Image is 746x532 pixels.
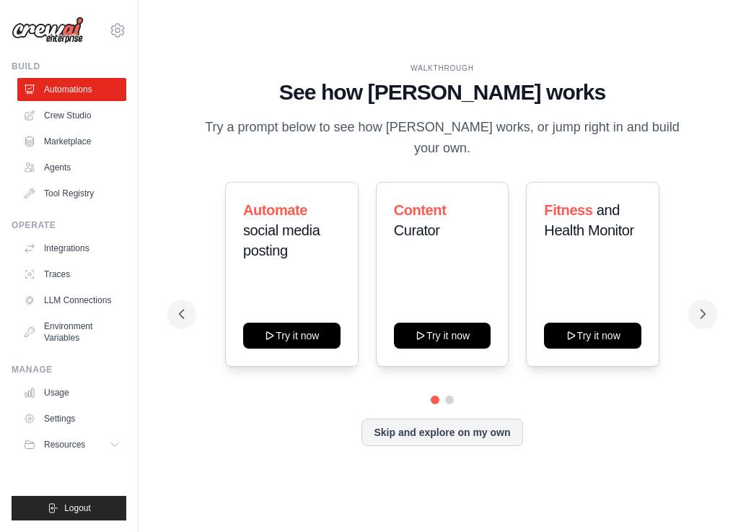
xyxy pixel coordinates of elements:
a: Marketplace [17,130,126,153]
span: social media posting [243,222,320,258]
a: Automations [17,78,126,101]
span: Automate [243,202,307,218]
div: Manage [12,364,126,375]
a: Traces [17,263,126,286]
h1: See how [PERSON_NAME] works [179,79,706,105]
a: LLM Connections [17,289,126,312]
button: Skip and explore on my own [361,419,522,446]
a: Usage [17,381,126,404]
span: Curator [394,222,440,238]
a: Environment Variables [17,315,126,349]
p: Try a prompt below to see how [PERSON_NAME] works, or jump right in and build your own. [200,117,685,160]
button: Try it now [243,323,341,349]
button: Try it now [544,323,641,349]
span: Logout [64,502,91,514]
div: Operate [12,219,126,231]
button: Try it now [394,323,491,349]
button: Resources [17,433,126,456]
a: Crew Studio [17,104,126,127]
a: Settings [17,407,126,430]
div: Build [12,61,126,72]
a: Tool Registry [17,182,126,205]
div: WALKTHROUGH [179,63,706,74]
button: Logout [12,496,126,520]
span: Content [394,202,447,218]
span: Resources [44,439,85,450]
span: Fitness [544,202,592,218]
a: Agents [17,156,126,179]
img: Logo [12,17,84,44]
a: Integrations [17,237,126,260]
